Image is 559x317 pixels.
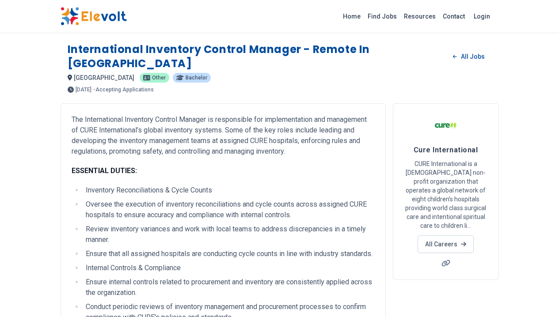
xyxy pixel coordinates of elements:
[152,75,166,80] span: Other
[74,74,134,81] span: [GEOGRAPHIC_DATA]
[83,224,375,245] li: Review inventory variances and work with local teams to address discrepancies in a timely manner.
[93,87,154,92] p: - Accepting Applications
[83,249,375,259] li: Ensure that all assigned hospitals are conducting cycle counts in line with industry standards.
[435,114,457,136] img: Cure International
[414,146,478,154] span: Cure International
[468,8,495,25] a: Login
[83,185,375,196] li: Inventory Reconciliations & Cycle Counts
[418,235,474,253] a: All Careers
[83,263,375,273] li: Internal Controls & Compliance
[72,114,375,157] p: The International Inventory Control Manager is responsible for implementation and management of C...
[339,9,364,23] a: Home
[72,166,137,175] strong: ESSENTIAL DUTIES:
[76,87,91,92] span: [DATE]
[439,9,468,23] a: Contact
[61,7,127,26] img: Elevolt
[83,277,375,298] li: Ensure internal controls related to procurement and inventory are consistently applied across the...
[364,9,400,23] a: Find Jobs
[400,9,439,23] a: Resources
[186,75,207,80] span: Bachelor
[83,199,375,220] li: Oversee the execution of inventory reconciliations and cycle counts across assigned CURE hospital...
[68,42,446,71] h1: International Inventory Control Manager - Remote in [GEOGRAPHIC_DATA]
[446,50,491,63] a: All Jobs
[404,159,488,230] p: CURE International is a [DEMOGRAPHIC_DATA] non-profit organization that operates a global network...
